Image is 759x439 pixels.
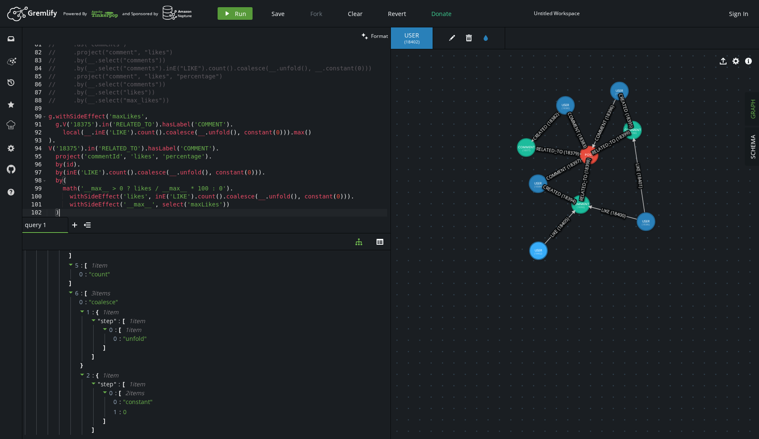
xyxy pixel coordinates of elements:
[101,317,114,325] span: step
[629,131,637,135] tspan: (18390)
[22,113,47,121] div: 90
[98,317,101,325] span: "
[22,57,47,65] div: 83
[642,223,650,226] tspan: (18386)
[22,49,47,57] div: 82
[265,7,291,20] button: Save
[382,7,412,20] button: Revert
[102,308,118,316] span: 1 item
[119,335,121,343] div: :
[22,81,47,89] div: 86
[518,145,535,149] tspan: COMMENT
[91,289,110,297] span: 3 item s
[114,317,117,325] span: "
[642,219,650,223] tspan: USER
[235,10,246,18] span: Run
[91,353,94,360] span: ]
[91,426,94,434] span: ]
[85,289,87,297] span: [
[68,279,71,287] span: ]
[534,252,542,255] tspan: (18402)
[536,146,579,157] text: RELATED_TO (18379)
[92,372,94,379] span: :
[115,326,117,334] span: :
[616,88,623,93] tspan: USER
[585,156,593,160] tspan: (18375)
[22,209,47,217] div: 102
[86,371,90,379] span: 2
[102,417,105,425] span: ]
[101,380,114,388] span: step
[22,137,47,145] div: 93
[113,335,123,343] span: 0
[98,380,101,388] span: "
[129,380,145,388] span: 1 item
[123,380,125,388] span: [
[125,326,141,334] span: 1 item
[388,10,406,18] span: Revert
[119,389,121,397] span: [
[22,193,47,201] div: 100
[22,169,47,177] div: 97
[85,270,87,278] div: :
[81,262,83,269] span: :
[86,308,90,316] span: 1
[122,5,192,21] div: and Sponsored by
[22,145,47,153] div: 94
[114,380,117,388] span: "
[371,32,388,40] span: Format
[85,298,87,306] div: :
[585,153,593,157] tspan: POST
[75,289,79,297] span: 6
[534,181,542,185] tspan: USER
[119,326,121,334] span: [
[25,221,59,229] span: query 1
[534,10,580,16] div: Untitled Workspace
[359,27,390,45] button: Format
[119,408,121,416] div: :
[75,261,79,269] span: 5
[123,317,125,325] span: [
[125,389,144,397] span: 2 item s
[310,10,322,18] span: Fork
[22,41,47,49] div: 81
[96,372,98,379] span: {
[22,129,47,137] div: 92
[123,398,153,406] span: " constant "
[342,7,369,20] button: Clear
[534,185,542,188] tspan: (18384)
[431,10,452,18] span: Donate
[109,389,113,397] span: 0
[79,361,83,369] span: }
[118,380,121,388] span: :
[577,206,585,209] tspan: (18392)
[129,317,145,325] span: 1 item
[348,10,363,18] span: Clear
[162,5,192,20] img: AWS Neptune
[562,103,569,107] tspan: USER
[22,65,47,73] div: 84
[68,252,71,259] span: ]
[123,335,147,343] span: " unfold "
[729,10,748,18] span: Sign In
[79,298,89,306] span: 0
[22,97,47,105] div: 88
[91,261,107,269] span: 1 item
[522,149,530,152] tspan: (18377)
[624,128,641,132] tspan: COMMENT
[22,185,47,193] div: 99
[22,73,47,81] div: 85
[22,177,47,185] div: 98
[22,89,47,97] div: 87
[22,161,47,169] div: 96
[573,202,589,206] tspan: COMMENT
[399,32,424,39] span: USER
[102,344,105,351] span: ]
[118,317,121,325] span: :
[81,289,83,297] span: :
[63,6,118,21] div: Powered By
[109,326,113,334] span: 0
[113,408,123,416] span: 1
[22,105,47,113] div: 89
[115,389,117,397] span: :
